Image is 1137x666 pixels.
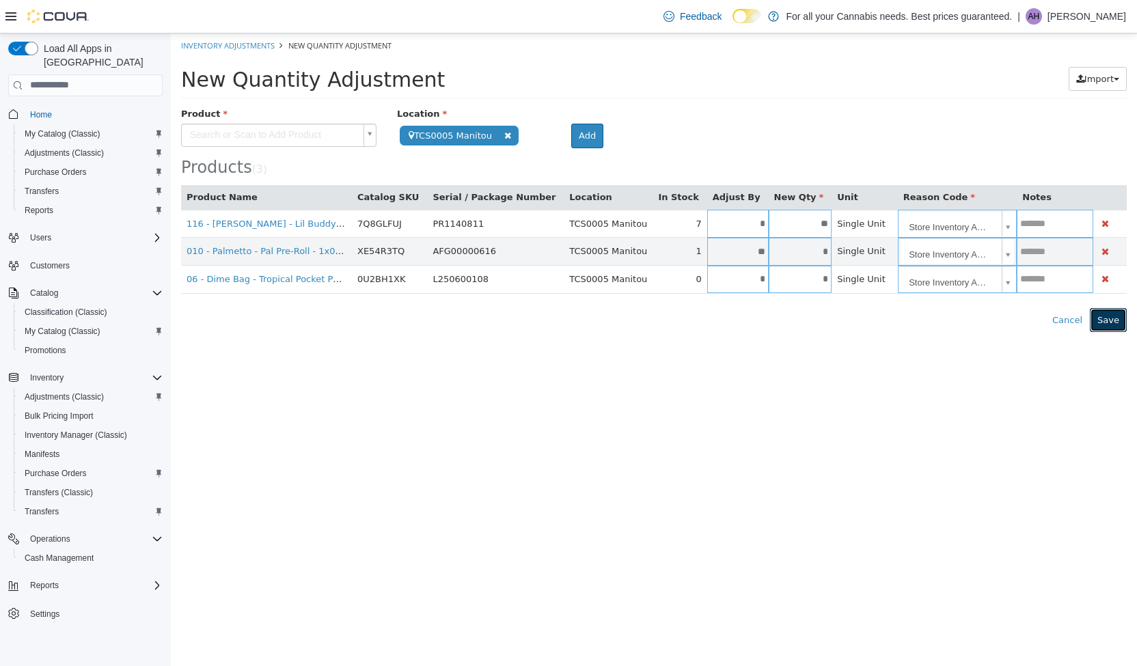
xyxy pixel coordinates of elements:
[1047,8,1126,25] p: [PERSON_NAME]
[914,40,943,51] span: Import
[25,449,59,460] span: Manifests
[14,124,168,143] button: My Catalog (Classic)
[482,176,536,204] td: 7
[19,446,65,462] a: Manifests
[19,126,106,142] a: My Catalog (Classic)
[25,230,163,246] span: Users
[666,212,715,223] span: Single Unit
[19,446,163,462] span: Manifests
[19,145,163,161] span: Adjustments (Classic)
[3,105,168,124] button: Home
[14,549,168,568] button: Cash Management
[187,157,251,171] button: Catalog SKU
[30,232,51,243] span: Users
[27,10,89,23] img: Cova
[14,182,168,201] button: Transfers
[928,182,941,198] button: Delete Product
[25,606,65,622] a: Settings
[19,202,59,219] a: Reports
[14,406,168,426] button: Bulk Pricing Import
[19,323,163,339] span: My Catalog (Classic)
[603,158,653,169] span: New Qty
[25,258,75,274] a: Customers
[19,342,72,359] a: Promotions
[732,9,761,23] input: Dark Mode
[3,368,168,387] button: Inventory
[25,285,64,301] button: Catalog
[14,163,168,182] button: Purchase Orders
[16,212,178,223] a: 010 - Palmetto - Pal Pre-Roll - 1x0.4g
[25,605,163,622] span: Settings
[19,202,163,219] span: Reports
[181,232,256,260] td: 0U2BH1XK
[14,426,168,445] button: Inventory Manager (Classic)
[30,533,70,544] span: Operations
[25,370,69,386] button: Inventory
[730,205,825,232] span: Store Inventory Audit
[25,370,163,386] span: Inventory
[16,157,90,171] button: Product Name
[14,322,168,341] button: My Catalog (Classic)
[14,201,168,220] button: Reports
[25,186,59,197] span: Transfers
[25,345,66,356] span: Promotions
[25,430,127,441] span: Inventory Manager (Classic)
[19,427,163,443] span: Inventory Manager (Classic)
[181,176,256,204] td: 7Q8GLFUJ
[3,228,168,247] button: Users
[666,185,715,195] span: Single Unit
[14,483,168,502] button: Transfers (Classic)
[730,178,825,205] span: Store Inventory Audit
[30,260,70,271] span: Customers
[19,408,99,424] a: Bulk Pricing Import
[25,128,100,139] span: My Catalog (Classic)
[3,255,168,275] button: Customers
[851,157,883,171] button: Notes
[25,506,59,517] span: Transfers
[30,580,59,591] span: Reports
[14,341,168,360] button: Promotions
[19,503,64,520] a: Transfers
[256,232,393,260] td: L250600108
[25,391,104,402] span: Adjustments (Classic)
[25,230,57,246] button: Users
[25,487,93,498] span: Transfers (Classic)
[25,577,64,594] button: Reports
[786,8,1012,25] p: For all your Cannabis needs. Best prices guaranteed.
[398,185,476,195] span: TCS0005 Manitou
[25,285,163,301] span: Catalog
[19,126,163,142] span: My Catalog (Classic)
[19,164,92,180] a: Purchase Orders
[487,157,530,171] button: In Stock
[25,326,100,337] span: My Catalog (Classic)
[16,240,254,251] a: 06 - Dime Bag - Tropical Pocket Puffs Pre-Roll - 4x0.5g
[19,389,109,405] a: Adjustments (Classic)
[482,204,536,232] td: 1
[229,92,348,112] span: TCS0005 Manitou
[30,288,58,299] span: Catalog
[14,502,168,521] button: Transfers
[30,609,59,620] span: Settings
[25,411,94,421] span: Bulk Pricing Import
[398,212,476,223] span: TCS0005 Manitou
[30,109,52,120] span: Home
[3,576,168,595] button: Reports
[25,106,163,123] span: Home
[658,3,727,30] a: Feedback
[542,157,592,171] button: Adjust By
[14,143,168,163] button: Adjustments (Classic)
[400,90,433,115] button: Add
[11,91,187,113] span: Search or Scan to Add Product
[19,484,98,501] a: Transfers (Classic)
[19,550,163,566] span: Cash Management
[256,204,393,232] td: AFG00000616
[398,157,443,171] button: Location
[666,240,715,251] span: Single Unit
[256,176,393,204] td: PR1140811
[1026,8,1042,25] div: Ashton Hanlon
[25,577,163,594] span: Reports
